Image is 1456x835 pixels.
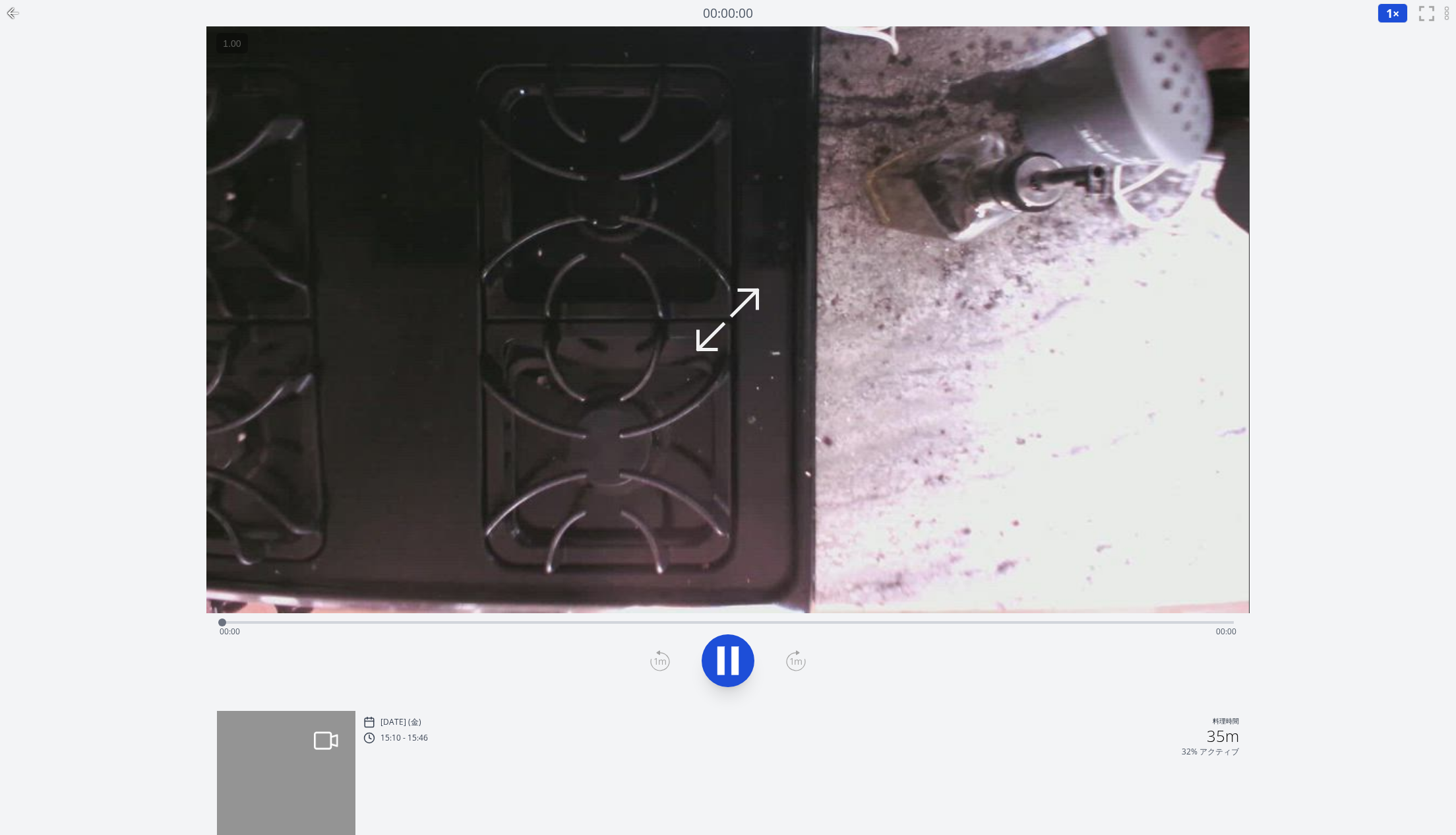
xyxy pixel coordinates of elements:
h2: 35m [1207,728,1239,744]
button: 1× [1378,3,1408,23]
p: [DATE] (金) [380,717,421,727]
p: 料理時間 [1213,716,1239,728]
span: 00:00 [1216,626,1236,637]
a: 00:00:00 [703,4,753,23]
p: 15:10 - 15:46 [380,733,428,743]
p: 32% アクティブ [1182,747,1239,757]
span: 1 [1386,5,1393,21]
